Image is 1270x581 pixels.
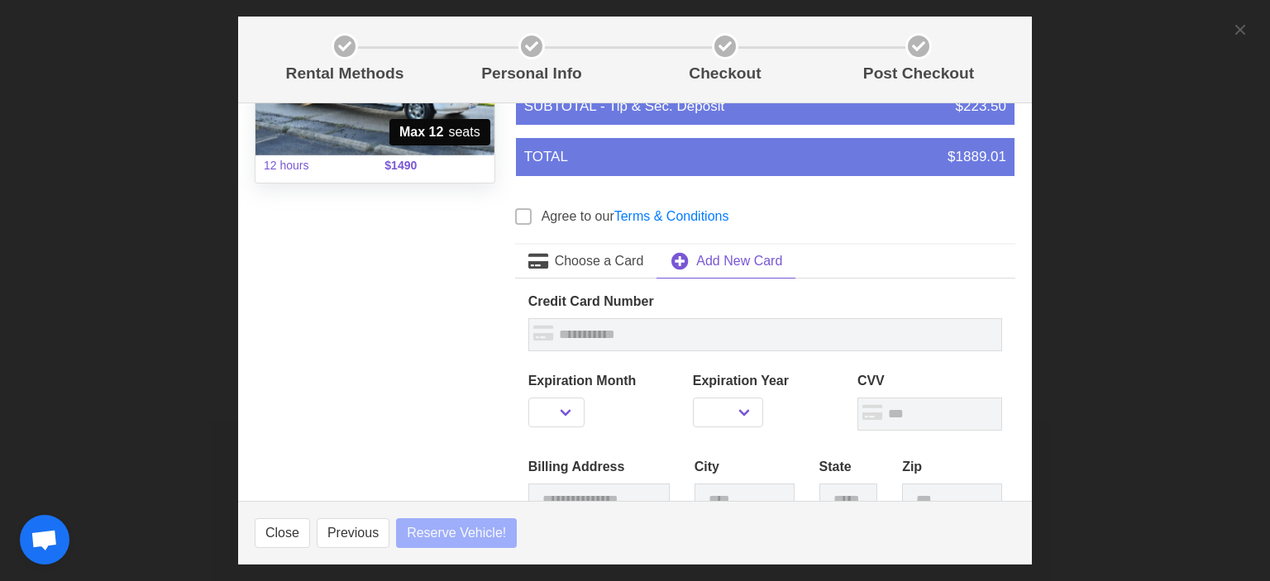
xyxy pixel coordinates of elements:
[407,523,506,543] span: Reserve Vehicle!
[635,62,815,86] p: Checkout
[614,209,729,223] a: Terms & Conditions
[956,96,1006,117] span: $223.50
[902,457,1002,477] label: Zip
[528,371,673,391] label: Expiration Month
[528,292,1002,312] label: Credit Card Number
[696,251,782,271] span: Add New Card
[693,371,838,391] label: Expiration Year
[442,62,622,86] p: Personal Info
[819,457,878,477] label: State
[828,62,1009,86] p: Post Checkout
[399,122,443,142] strong: Max 12
[255,518,310,548] button: Close
[396,518,517,548] button: Reserve Vehicle!
[516,88,1015,126] li: SUBTOTAL - Tip & Sec. Deposit
[20,515,69,564] div: Open chat
[542,207,729,226] label: Agree to our
[948,146,1006,168] span: $1889.01
[516,138,1015,176] li: TOTAL
[857,371,1002,391] label: CVV
[261,62,428,86] p: Rental Methods
[528,457,670,477] label: Billing Address
[389,119,490,145] span: seats
[254,147,375,184] span: 12 hours
[695,457,795,477] label: City
[555,251,644,271] span: Choose a Card
[317,518,389,548] button: Previous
